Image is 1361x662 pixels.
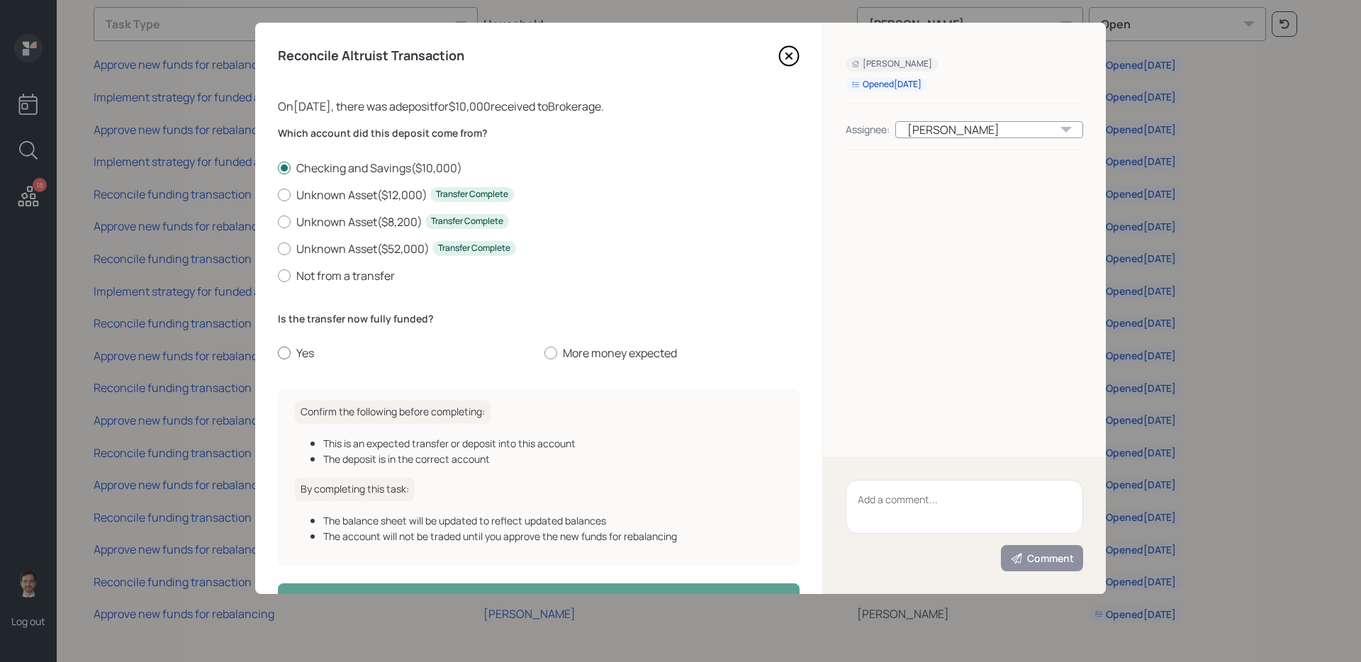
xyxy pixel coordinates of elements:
[431,215,503,228] div: Transfer Complete
[323,529,783,544] div: The account will not be traded until you approve the new funds for rebalancing
[438,242,510,254] div: Transfer Complete
[278,345,533,361] label: Yes
[1010,551,1074,566] div: Comment
[846,122,890,137] div: Assignee:
[278,214,800,230] label: Unknown Asset ( $8,200 )
[851,58,932,70] div: [PERSON_NAME]
[295,478,415,501] h6: By completing this task:
[436,189,508,201] div: Transfer Complete
[278,583,800,615] button: Complete
[544,345,800,361] label: More money expected
[278,48,464,64] h4: Reconcile Altruist Transaction
[278,126,800,140] label: Which account did this deposit come from?
[295,400,491,424] h6: Confirm the following before completing:
[502,591,576,608] div: Complete
[278,268,800,284] label: Not from a transfer
[1001,545,1083,571] button: Comment
[278,187,800,203] label: Unknown Asset ( $12,000 )
[323,436,783,451] div: This is an expected transfer or deposit into this account
[278,160,800,176] label: Checking and Savings ( $10,000 )
[851,79,922,91] div: Opened [DATE]
[323,513,783,528] div: The balance sheet will be updated to reflect updated balances
[278,98,800,115] div: On [DATE] , there was a deposit for $10,000 received to Brokerage .
[323,451,783,466] div: The deposit is in the correct account
[278,312,800,326] label: Is the transfer now fully funded?
[278,241,800,257] label: Unknown Asset ( $52,000 )
[895,121,1083,138] div: [PERSON_NAME]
